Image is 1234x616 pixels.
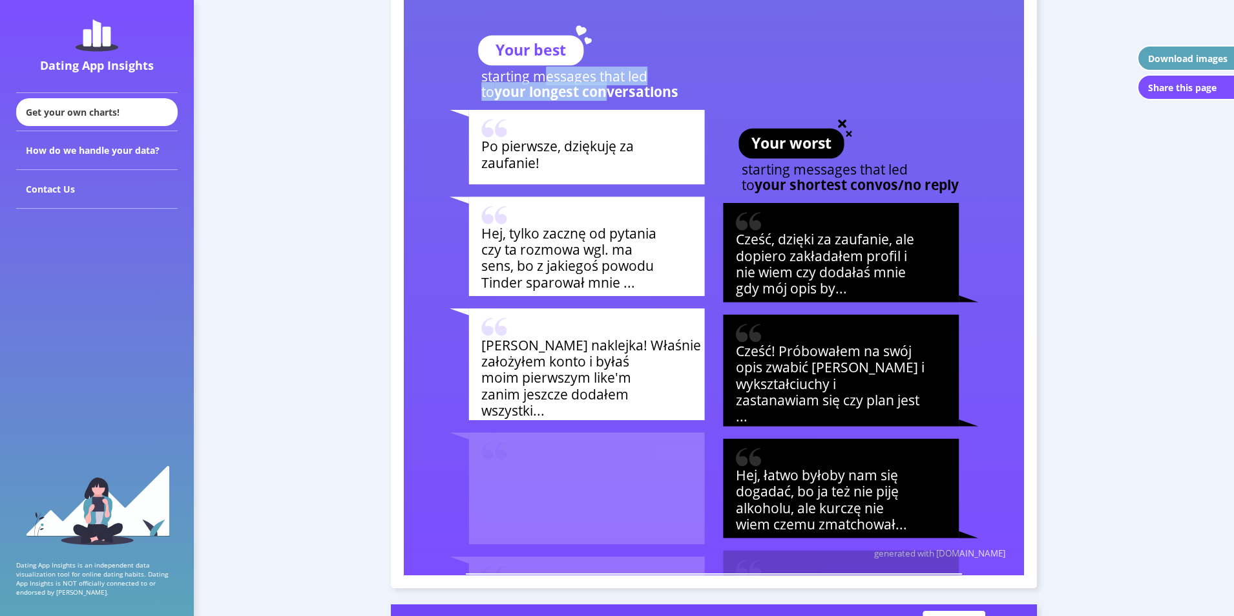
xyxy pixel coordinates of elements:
[481,136,634,155] tspan: Po pierwsze, dziękuję za
[736,279,847,297] tspan: gdy mój opis by...
[481,240,633,259] tspan: czy ta rozmowa wgl. ma
[481,385,629,403] tspan: zanim jeszcze dodałem
[19,58,174,73] div: Dating App Insights
[481,273,635,292] tspan: Tinder sparował mnie ...
[481,224,656,242] tspan: Hej, tylko zacznę od pytania
[76,19,118,52] img: dating-app-insights-logo.5abe6921.svg
[736,374,836,393] tspan: wykształciuchy i
[481,67,647,85] text: starting messages that led
[16,131,178,170] div: How do we handle your data?
[736,515,907,533] tspan: wiem czemu zmatchował...
[481,401,545,420] tspan: wszystki...
[736,498,884,517] tspan: alkoholu, ale kurczę nie
[1137,74,1234,100] button: Share this page
[736,407,748,426] tspan: ...
[1148,81,1217,94] div: Share this page
[736,341,912,360] tspan: Cześć! Próbowałem na swój
[496,39,566,60] text: Your best
[25,464,170,545] img: sidebar_girl.91b9467e.svg
[16,170,178,209] div: Contact Us
[736,482,899,501] tspan: dogadać, bo ja też nie piję
[481,82,678,101] text: to
[481,368,631,387] tspan: moim pierwszym like'm
[755,175,959,194] tspan: your shortest convos/no reply
[16,560,178,597] p: Dating App Insights is an independent data visualization tool for online dating habits. Dating Ap...
[751,133,831,153] text: Your worst
[494,82,678,101] tspan: your longest conversations
[1148,52,1228,65] div: Download images
[481,153,539,172] tspan: zaufanie!
[481,335,701,354] tspan: [PERSON_NAME] naklejka! Właśnie
[742,160,908,178] text: starting messages that led
[481,352,629,370] tspan: założyłem konto i byłaś
[16,98,178,126] div: Get your own charts!
[736,229,914,248] tspan: Cześć, dzięki za zaufanie, ale
[874,547,1005,559] text: generated with [DOMAIN_NAME]
[736,246,907,265] tspan: dopiero zakładałem profil i
[736,358,925,377] tspan: opis zwabić [PERSON_NAME] i
[1137,45,1234,71] button: Download images
[736,465,898,484] tspan: Hej, łatwo byłoby nam się
[736,390,920,409] tspan: zastanawiam się czy plan jest
[481,257,654,275] tspan: sens, bo z jakiegoś powodu
[742,175,959,194] text: to
[736,262,906,281] tspan: nie wiem czy dodałaś mnie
